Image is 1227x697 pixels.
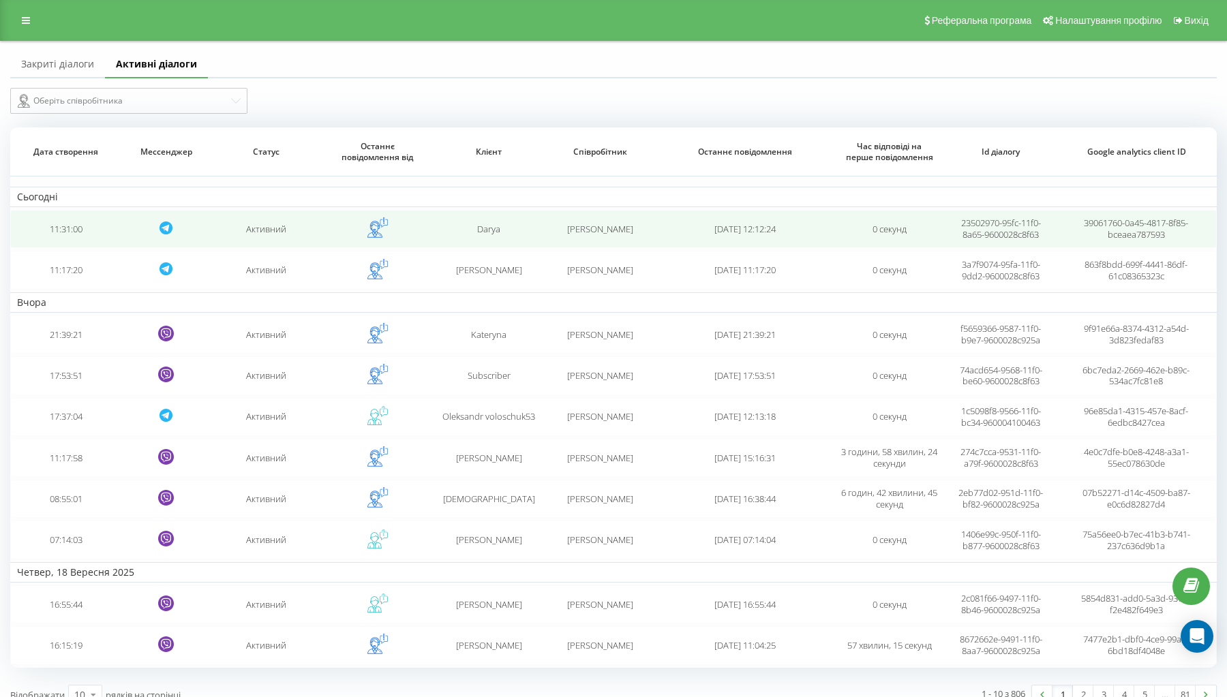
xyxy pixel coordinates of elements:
span: Налаштування профілю [1055,15,1162,26]
td: 11:17:20 [10,251,121,289]
span: 2eb77d02-951d-11f0-bf82-9600028c925a [958,486,1043,510]
span: 863f8bdd-699f-4441-86df-61c08365323c [1085,258,1187,282]
span: Id діалогу [957,146,1045,157]
td: Активний [211,439,322,477]
span: Останнє повідомлення [671,146,819,157]
td: Активний [211,521,322,559]
td: 57 хвилин, 15 секунд [834,626,945,664]
td: Активний [211,251,322,289]
td: 11:17:58 [10,439,121,477]
span: [PERSON_NAME] [567,223,633,235]
td: Активний [211,315,322,354]
svg: Viber [158,367,174,382]
span: [DATE] 16:38:44 [714,493,776,505]
span: 4e0c7dfe-b0e8-4248-a3a1-55ec078630de [1084,446,1189,469]
td: 08:55:01 [10,480,121,518]
span: Статус [222,146,310,157]
svg: Viber [158,531,174,546]
span: [PERSON_NAME] [567,493,633,505]
span: Клієнт [445,146,533,157]
span: [PERSON_NAME] [567,598,633,610]
span: 23502970-95fc-11f0-8a65-9600028c8f63 [961,217,1041,241]
span: 07b52271-d14c-4509-ba87-e0c6d82827d4 [1082,486,1190,510]
span: [PERSON_NAME] [456,639,522,651]
span: Вихід [1185,15,1209,26]
td: 6 годин, 42 хвилини, 45 секунд [834,480,945,518]
td: Активний [211,210,322,248]
svg: Viber [158,490,174,506]
td: 0 секунд [834,398,945,436]
span: Час відповіді на перше повідомлення [845,141,933,162]
span: Реферальна програма [932,15,1032,26]
span: [PERSON_NAME] [456,533,522,546]
a: Закриті діалоги [10,51,105,78]
span: Darya [477,223,500,235]
span: [DATE] 11:04:25 [714,639,776,651]
svg: Viber [158,636,174,652]
td: 07:14:03 [10,521,121,559]
span: Мессенджер [132,146,200,157]
span: 75a56ee0-b7ec-41b3-b741-237c636d9b1a [1082,528,1190,552]
span: [PERSON_NAME] [567,452,633,464]
span: 9f91e66a-8374-4312-a54d-3d823fedaf83 [1084,322,1189,346]
td: 21:39:21 [10,315,121,354]
span: 2c081f66-9497-11f0-8b46-9600028c925a [961,592,1041,616]
span: [DATE] 12:13:18 [714,410,776,422]
span: [PERSON_NAME] [456,264,522,276]
td: Активний [211,356,322,394]
span: 39061760-0a45-4817-8f85-bceaea787593 [1084,217,1188,241]
svg: Viber [158,595,174,611]
span: Співробітник [556,146,644,157]
td: Четвер, 18 Вересня 2025 [10,562,1217,583]
td: 0 секунд [834,585,945,623]
span: [DATE] 07:14:04 [714,533,776,546]
span: Subscriber [468,369,511,382]
td: Активний [211,398,322,436]
a: Активні діалоги [105,51,208,78]
td: 0 секунд [834,356,945,394]
span: [PERSON_NAME] [456,452,522,464]
div: Open Intercom Messenger [1181,620,1213,653]
span: [DATE] 17:53:51 [714,369,776,382]
td: 16:55:44 [10,585,121,623]
td: 0 секунд [834,251,945,289]
span: Дата створення [22,146,110,157]
td: 0 секунд [834,315,945,354]
div: Оберіть співробітника [18,93,229,109]
span: [PERSON_NAME] [567,369,633,382]
span: Kateryna [471,328,506,341]
td: Активний [211,626,322,664]
span: Oleksandr voloschuk53 [442,410,535,422]
span: 274c7cca-9531-11f0-a79f-9600028c8f63 [960,446,1041,469]
td: Активний [211,585,322,623]
svg: Viber [158,326,174,341]
span: 5854d831-add0-5a3d-937b-f2e482f649e3 [1081,592,1191,616]
span: [DATE] 16:55:44 [714,598,776,610]
td: 0 секунд [834,210,945,248]
span: [PERSON_NAME] [567,410,633,422]
span: f5659366-9587-11f0-b9e7-9600028c925a [960,322,1041,346]
span: 74acd654-9568-11f0-be60-9600028c8f63 [960,364,1042,388]
span: 3a7f9074-95fa-11f0-9dd2-9600028c8f63 [962,258,1040,282]
td: 0 секунд [834,521,945,559]
span: 96e85da1-4315-457e-8acf-6edbc8427cea [1084,405,1188,429]
span: 1c5098f8-9566-11f0-bc34-960004100463 [961,405,1041,429]
span: 7477e2b1-dbf0-4ce9-99a7-6bd18df4048e [1083,633,1189,657]
span: [PERSON_NAME] [567,639,633,651]
span: [DATE] 11:17:20 [714,264,776,276]
td: 3 години, 58 хвилин, 24 секунди [834,439,945,477]
span: 6bc7eda2-2669-462e-b89c-534ac7fc81e8 [1082,364,1190,388]
span: 8672662e-9491-11f0-8aa7-9600028c925a [960,633,1042,657]
svg: Viber [158,449,174,465]
td: Активний [211,480,322,518]
span: [PERSON_NAME] [567,533,633,546]
td: 17:37:04 [10,398,121,436]
span: [DATE] 21:39:21 [714,328,776,341]
span: 1406e99c-950f-11f0-b877-9600028c8f63 [961,528,1041,552]
span: [PERSON_NAME] [456,598,522,610]
span: [DEMOGRAPHIC_DATA] [443,493,535,505]
td: 16:15:19 [10,626,121,664]
span: [PERSON_NAME] [567,264,633,276]
span: Останнє повідомлення від [333,141,421,162]
span: [DATE] 12:12:24 [714,223,776,235]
